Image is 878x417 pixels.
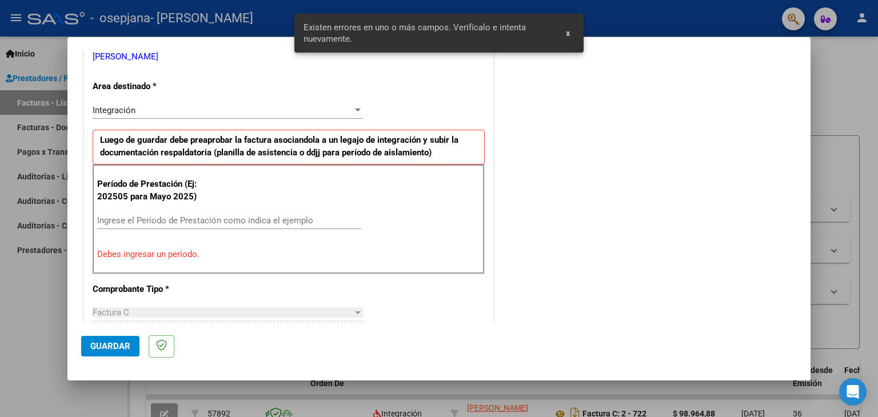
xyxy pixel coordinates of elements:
button: Guardar [81,336,139,356]
p: Debes ingresar un período. [97,248,480,261]
span: x [566,28,570,38]
p: Comprobante Tipo * [93,283,210,296]
div: Open Intercom Messenger [839,378,867,406]
p: Area destinado * [93,80,210,93]
button: x [557,23,579,43]
span: Integración [93,105,135,115]
span: Guardar [90,341,130,351]
strong: Luego de guardar debe preaprobar la factura asociandola a un legajo de integración y subir la doc... [100,135,458,158]
p: [PERSON_NAME] [93,50,485,63]
span: Existen errores en uno o más campos. Verifícalo e intenta nuevamente. [304,22,553,45]
p: Período de Prestación (Ej: 202505 para Mayo 2025) [97,178,212,203]
span: Factura C [93,307,129,318]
